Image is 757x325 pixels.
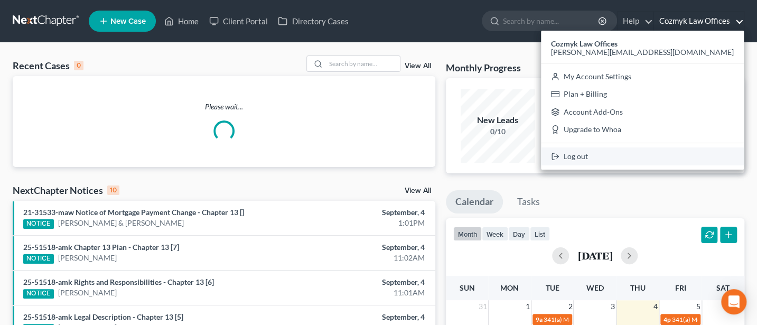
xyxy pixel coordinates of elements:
[298,242,425,253] div: September, 4
[298,287,425,298] div: 11:01AM
[610,300,616,313] span: 3
[461,114,535,126] div: New Leads
[446,61,521,74] h3: Monthly Progress
[58,253,117,263] a: [PERSON_NAME]
[654,12,744,31] a: Cozmyk Law Offices
[204,12,273,31] a: Client Portal
[13,101,435,112] p: Please wait...
[453,227,482,241] button: month
[446,190,503,213] a: Calendar
[541,68,744,86] a: My Account Settings
[541,103,744,121] a: Account Add-Ons
[567,300,573,313] span: 2
[74,61,83,70] div: 0
[298,218,425,228] div: 1:01PM
[326,56,400,71] input: Search by name...
[695,300,702,313] span: 5
[58,287,117,298] a: [PERSON_NAME]
[298,207,425,218] div: September, 4
[298,277,425,287] div: September, 4
[107,185,119,195] div: 10
[23,277,214,286] a: 25-51518-amk Rights and Responsibilities - Chapter 13 [6]
[536,315,543,323] span: 9a
[405,62,431,70] a: View All
[721,289,746,314] div: Open Intercom Messenger
[577,250,612,261] h2: [DATE]
[23,254,54,264] div: NOTICE
[716,283,730,292] span: Sat
[551,39,618,48] strong: Cozmyk Law Offices
[618,12,653,31] a: Help
[298,312,425,322] div: September, 4
[459,283,474,292] span: Sun
[586,283,604,292] span: Wed
[273,12,353,31] a: Directory Cases
[13,184,119,197] div: NextChapter Notices
[23,219,54,229] div: NOTICE
[13,59,83,72] div: Recent Cases
[461,126,535,137] div: 0/10
[110,17,146,25] span: New Case
[159,12,204,31] a: Home
[530,227,550,241] button: list
[503,11,600,31] input: Search by name...
[23,208,244,217] a: 21-31533-maw Notice of Mortgage Payment Change - Chapter 13 []
[508,190,549,213] a: Tasks
[525,300,531,313] span: 1
[541,121,744,139] a: Upgrade to Whoa
[405,187,431,194] a: View All
[652,300,659,313] span: 4
[23,243,179,252] a: 25-51518-amk Chapter 13 Plan - Chapter 13 [7]
[298,253,425,263] div: 11:02AM
[663,315,671,323] span: 4p
[544,315,680,323] span: 341(a) Meeting of Creditors for [PERSON_NAME]
[23,289,54,299] div: NOTICE
[545,283,559,292] span: Tue
[482,227,508,241] button: week
[478,300,488,313] span: 31
[675,283,686,292] span: Fri
[541,147,744,165] a: Log out
[58,218,184,228] a: [PERSON_NAME] & [PERSON_NAME]
[630,283,646,292] span: Thu
[551,48,734,57] span: [PERSON_NAME][EMAIL_ADDRESS][DOMAIN_NAME]
[500,283,519,292] span: Mon
[541,85,744,103] a: Plan + Billing
[508,227,530,241] button: day
[541,31,744,170] div: Cozmyk Law Offices
[23,312,183,321] a: 25-51518-amk Legal Description - Chapter 13 [5]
